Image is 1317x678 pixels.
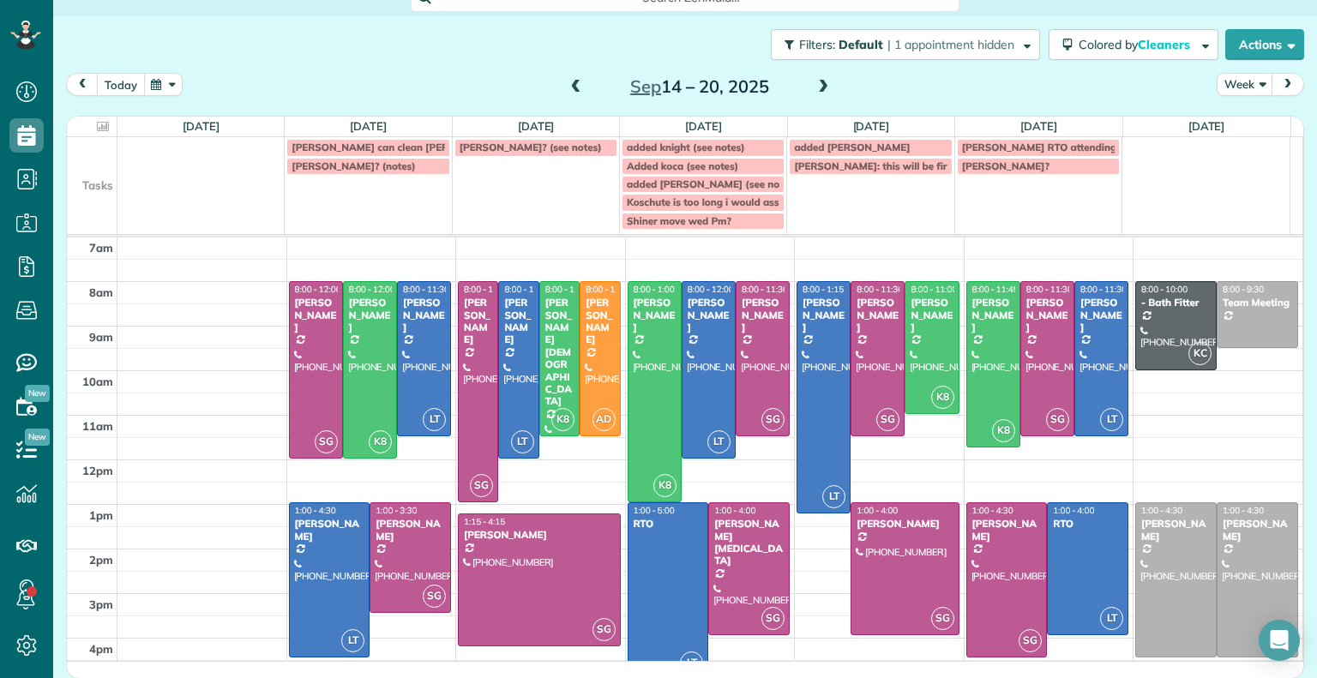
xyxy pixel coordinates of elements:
span: Filters: [799,37,835,52]
a: [DATE] [350,119,387,133]
button: prev [66,73,99,96]
span: 1:00 - 4:00 [1053,505,1094,516]
span: Sep [630,75,661,97]
span: [PERSON_NAME]? [962,159,1049,172]
span: 1:00 - 4:00 [714,505,755,516]
span: 8:00 - 1:15 [803,284,844,295]
span: K8 [551,408,574,431]
div: [PERSON_NAME][DEMOGRAPHIC_DATA] [544,297,574,407]
span: LT [423,408,446,431]
button: today [97,73,145,96]
span: 8:00 - 11:30 [1080,284,1127,295]
span: SG [592,618,616,641]
span: K8 [992,419,1015,442]
span: [PERSON_NAME]? (notes) [292,159,415,172]
span: 8:00 - 12:00 [349,284,395,295]
div: [PERSON_NAME] [348,297,392,333]
button: Colored byCleaners [1049,29,1218,60]
span: AD [592,408,616,431]
span: K8 [931,386,954,409]
span: Koschute is too long i would assign kelsey [627,195,826,208]
span: LT [511,430,534,453]
div: [PERSON_NAME] [802,297,845,333]
h2: 14 – 20, 2025 [592,77,807,96]
span: 1:00 - 3:30 [376,505,417,516]
span: 12pm [82,464,113,477]
div: [PERSON_NAME] [585,297,615,346]
div: Team Meeting [1222,297,1293,309]
span: 11am [82,419,113,433]
span: 1:00 - 4:30 [295,505,336,516]
button: Week [1217,73,1273,96]
span: 8:00 - 12:00 [504,284,550,295]
span: 8:00 - 11:30 [586,284,632,295]
span: LT [1100,607,1123,630]
span: 1:00 - 4:00 [857,505,898,516]
span: LT [707,430,731,453]
span: K8 [653,474,677,497]
div: [PERSON_NAME] [294,518,365,543]
div: [PERSON_NAME] [503,297,533,346]
div: [PERSON_NAME] [294,297,338,333]
span: 3pm [89,597,113,611]
span: 8:00 - 11:00 [911,284,957,295]
div: [PERSON_NAME] [971,518,1043,543]
span: 9am [89,330,113,344]
span: SG [470,474,493,497]
div: RTO [1052,518,1123,530]
span: New [25,385,50,402]
span: K8 [369,430,392,453]
span: SG [423,585,446,608]
span: 8:00 - 10:00 [1141,284,1188,295]
span: [PERSON_NAME] RTO attending Wedding [962,141,1163,153]
div: [PERSON_NAME] [463,529,616,541]
span: KC [1188,342,1212,365]
div: [PERSON_NAME] [463,297,493,346]
span: 8:00 - 12:00 [688,284,734,295]
span: added [PERSON_NAME] [794,141,910,153]
div: [PERSON_NAME][MEDICAL_DATA] [713,518,785,567]
span: 8:00 - 11:30 [403,284,449,295]
button: next [1272,73,1304,96]
span: 8am [89,285,113,299]
span: LT [1100,408,1123,431]
span: 4pm [89,642,113,656]
span: | 1 appointment hidden [887,37,1014,52]
div: [PERSON_NAME] [375,518,446,543]
span: Colored by [1079,37,1196,52]
div: - Bath Fitter [1140,297,1212,309]
button: Filters: Default | 1 appointment hidden [771,29,1040,60]
div: [PERSON_NAME] [1140,518,1212,543]
span: added [PERSON_NAME] (see notes) [627,177,797,190]
span: SG [876,408,899,431]
span: SG [1019,629,1042,652]
div: [PERSON_NAME] [856,518,953,530]
span: Shiner move wed Pm? [627,214,731,227]
span: 8:00 - 11:45 [972,284,1019,295]
span: 1:00 - 5:00 [634,505,675,516]
div: [PERSON_NAME] [741,297,785,333]
div: [PERSON_NAME] [633,297,677,333]
span: 8:00 - 12:00 [295,284,341,295]
span: [PERSON_NAME] can clean [PERSON_NAME] [292,141,508,153]
span: SG [761,607,785,630]
span: SG [931,607,954,630]
span: 1:00 - 4:30 [972,505,1013,516]
span: SG [315,430,338,453]
span: 8:00 - 11:30 [742,284,788,295]
span: 8:00 - 9:30 [1223,284,1264,295]
a: [DATE] [518,119,555,133]
a: [DATE] [685,119,722,133]
span: New [25,429,50,446]
span: 1:15 - 4:15 [464,516,505,527]
span: 1:00 - 4:30 [1223,505,1264,516]
span: [PERSON_NAME]? (see notes) [460,141,602,153]
span: 7am [89,241,113,255]
span: Cleaners [1138,37,1193,52]
div: [PERSON_NAME] [402,297,446,333]
a: Filters: Default | 1 appointment hidden [762,29,1040,60]
button: Actions [1225,29,1304,60]
a: [DATE] [853,119,890,133]
span: 1:00 - 4:30 [1141,505,1182,516]
span: 8:00 - 1:00 [634,284,675,295]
